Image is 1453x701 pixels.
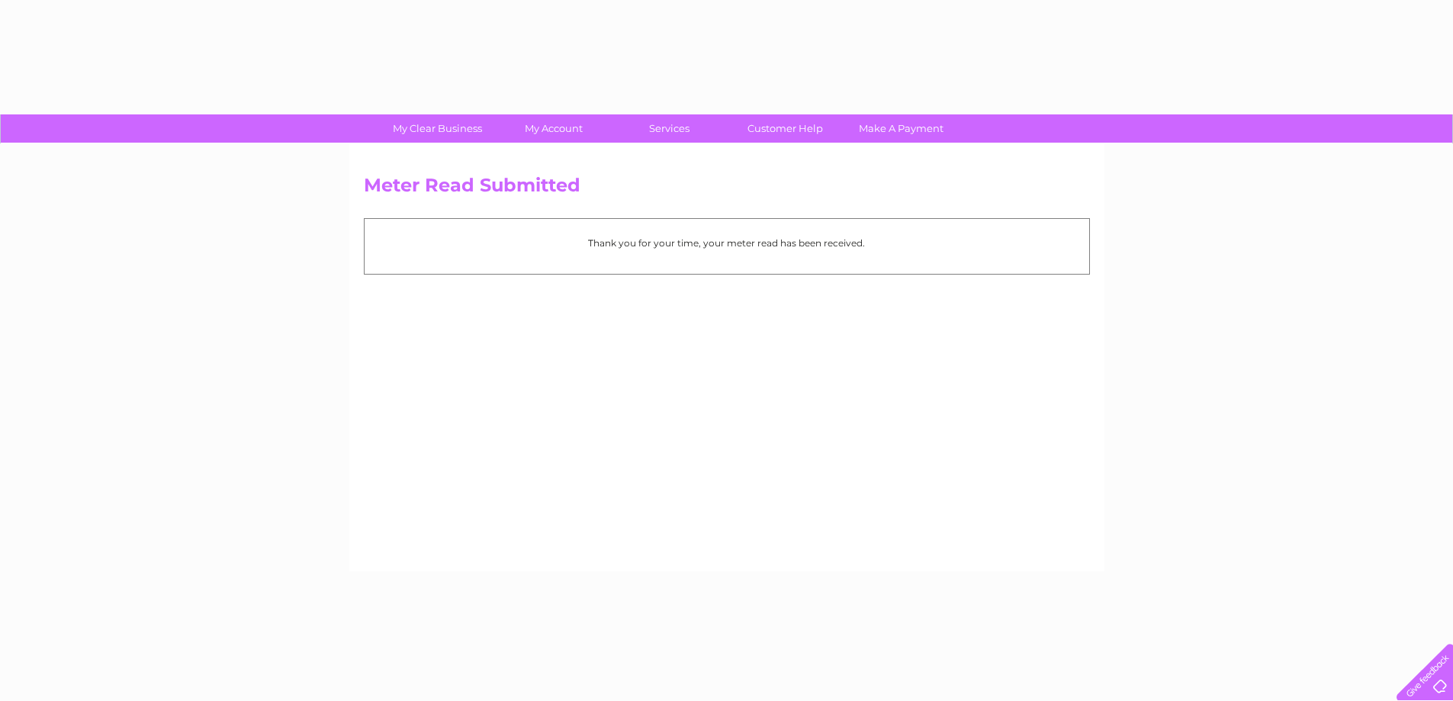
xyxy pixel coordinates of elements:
[372,236,1082,250] p: Thank you for your time, your meter read has been received.
[364,175,1090,204] h2: Meter Read Submitted
[606,114,732,143] a: Services
[490,114,616,143] a: My Account
[722,114,848,143] a: Customer Help
[375,114,500,143] a: My Clear Business
[838,114,964,143] a: Make A Payment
